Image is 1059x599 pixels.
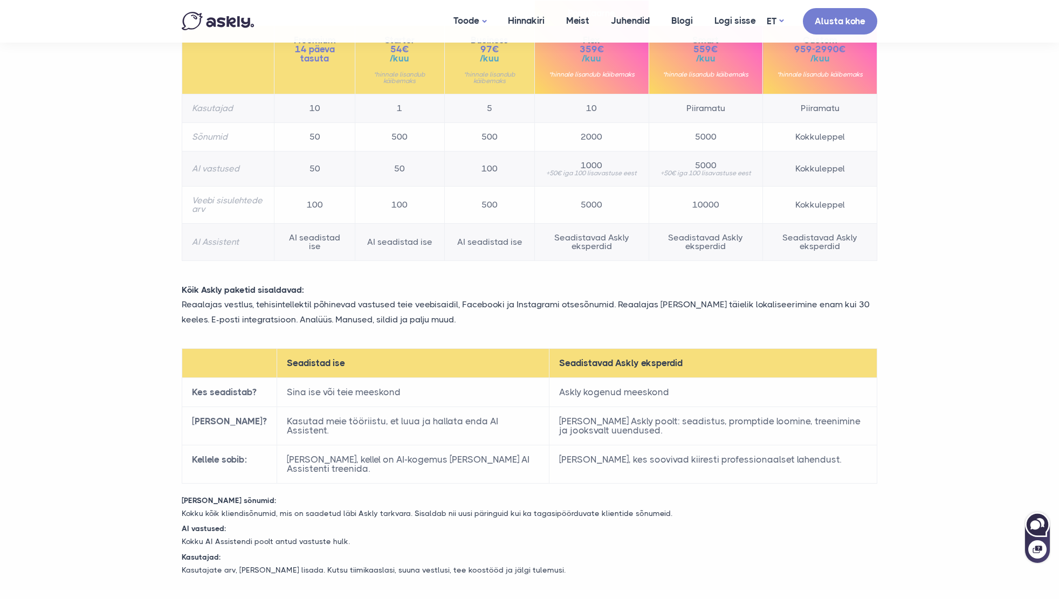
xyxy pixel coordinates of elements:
[365,71,435,84] small: *hinnale lisandub käibemaks
[182,445,277,483] th: Kellele sobib:
[182,123,274,152] th: Sõnumid
[355,123,445,152] td: 500
[445,224,535,261] td: AI seadistad ise
[182,224,274,261] th: AI Assistent
[274,94,355,123] td: 10
[182,377,277,407] th: Kes seadistab?
[274,224,355,261] td: AI seadistad ise
[763,224,877,261] td: Seadistavad Askly eksperdid
[659,170,753,176] small: +50€ iga 100 lisavastuse eest
[274,152,355,187] td: 50
[659,45,753,54] span: 559€
[659,71,753,78] small: *hinnale lisandub käibemaks
[355,94,445,123] td: 1
[803,8,877,35] a: Alusta kohe
[182,553,221,561] strong: Kasutajad:
[445,94,535,123] td: 5
[274,123,355,152] td: 50
[182,152,274,187] th: AI vastused
[649,224,763,261] td: Seadistavad Askly eksperdid
[182,94,274,123] th: Kasutajad
[534,224,649,261] td: Seadistavad Askly eksperdid
[773,71,867,78] small: *hinnale lisandub käibemaks
[545,161,639,170] span: 1000
[545,170,639,176] small: +50€ iga 100 lisavastuse eest
[277,407,549,445] td: Kasutad meie tööriistu, et luua ja hallata enda AI Assistent.
[773,54,867,63] span: /kuu
[773,164,867,173] span: Kokkuleppel
[445,123,535,152] td: 500
[355,187,445,224] td: 100
[534,187,649,224] td: 5000
[549,407,877,445] td: [PERSON_NAME] Askly poolt: seadistus, promptide loomine, treenimine ja jooksvalt uuendused.
[445,187,535,224] td: 500
[445,152,535,187] td: 100
[182,496,276,505] strong: [PERSON_NAME] sõnumid:
[277,445,549,483] td: [PERSON_NAME], kellel on AI-kogemus [PERSON_NAME] AI Assistenti treenida.
[455,54,525,63] span: /kuu
[455,45,525,54] span: 97€
[455,71,525,84] small: *hinnale lisandub käibemaks
[182,285,304,295] strong: Kõik Askly paketid sisaldavad:
[767,13,783,29] a: ET
[773,45,867,54] span: 959-2990€
[763,187,877,224] td: Kokkuleppel
[534,123,649,152] td: 2000
[659,161,753,170] span: 5000
[549,445,877,483] td: [PERSON_NAME], kes soovivad kiiresti professionaalset lahendust.
[174,297,885,326] p: Reaalajas vestlus, tehisintellektil põhinevad vastused teie veebisaidil, Facebooki ja Instagrami ...
[274,187,355,224] td: 100
[649,94,763,123] td: Piiramatu
[763,94,877,123] td: Piiramatu
[649,123,763,152] td: 5000
[365,45,435,54] span: 54€
[763,123,877,152] td: Kokkuleppel
[182,524,226,533] strong: AI vastused:
[355,152,445,187] td: 50
[649,187,763,224] td: 10000
[182,187,274,224] th: Veebi sisulehtede arv
[284,45,345,63] span: 14 päeva tasuta
[545,71,639,78] small: *hinnale lisandub käibemaks
[277,348,549,377] th: Seadistad ise
[355,224,445,261] td: AI seadistad ise
[174,507,885,520] p: Kokku kõik kliendisõnumid, mis on saadetud läbi Askly tarkvara. Sisaldab nii uusi päringuid kui k...
[549,377,877,407] td: Askly kogenud meeskond
[365,54,435,63] span: /kuu
[545,54,639,63] span: /kuu
[545,45,639,54] span: 359€
[277,377,549,407] td: Sina ise või teie meeskond
[1024,510,1051,564] iframe: Askly chat
[549,348,877,377] th: Seadistavad Askly eksperdid
[174,535,885,548] p: Kokku AI Assistendi poolt antud vastuste hulk.
[182,407,277,445] th: [PERSON_NAME]?
[174,564,885,577] p: Kasutajate arv, [PERSON_NAME] lisada. Kutsu tiimikaaslasi, suuna vestlusi, tee koostööd ja jälgi ...
[659,54,753,63] span: /kuu
[182,12,254,30] img: Askly
[534,94,649,123] td: 10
